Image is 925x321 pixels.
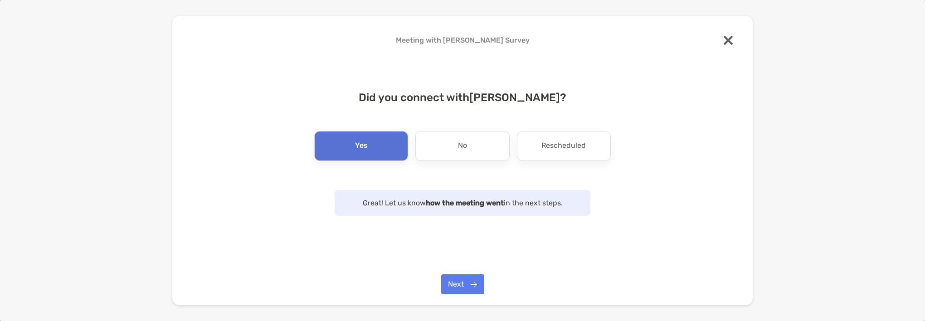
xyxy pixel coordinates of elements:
h4: Did you connect with [PERSON_NAME] ? [187,91,738,104]
img: close modal [724,36,733,45]
button: Next [441,274,484,294]
strong: how the meeting went [426,199,504,207]
p: Great! Let us know in the next steps. [344,197,581,209]
p: Rescheduled [541,139,586,153]
p: No [458,139,467,153]
h4: Meeting with [PERSON_NAME] Survey [187,36,738,44]
p: Yes [355,139,368,153]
